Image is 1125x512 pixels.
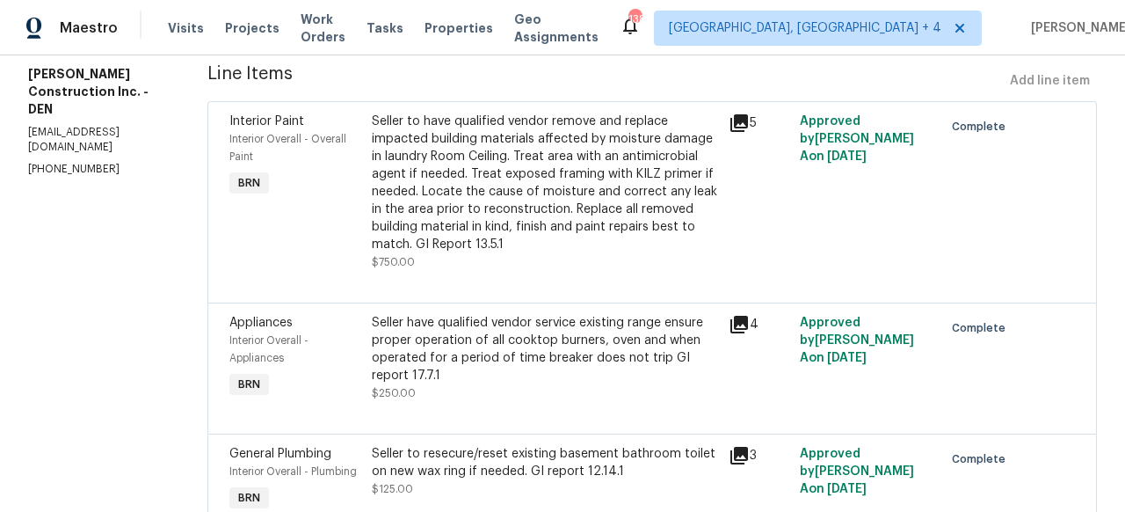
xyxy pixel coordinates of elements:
[28,162,165,177] p: [PHONE_NUMBER]
[800,317,914,364] span: Approved by [PERSON_NAME] A on
[372,388,416,399] span: $250.00
[231,376,267,393] span: BRN
[168,19,204,37] span: Visits
[729,314,789,335] div: 4
[207,65,1003,98] span: Line Items
[229,134,346,162] span: Interior Overall - Overall Paint
[729,445,789,466] div: 3
[827,150,867,163] span: [DATE]
[229,317,293,329] span: Appliances
[800,448,914,495] span: Approved by [PERSON_NAME] A on
[229,335,308,363] span: Interior Overall - Appliances
[729,113,789,134] div: 5
[827,483,867,495] span: [DATE]
[367,22,403,34] span: Tasks
[28,125,165,155] p: [EMAIL_ADDRESS][DOMAIN_NAME]
[372,257,415,267] span: $750.00
[60,19,118,37] span: Maestro
[372,113,718,253] div: Seller to have qualified vendor remove and replace impacted building materials affected by moistu...
[372,445,718,480] div: Seller to resecure/reset existing basement bathroom toilet on new wax ring if needed. GI report 1...
[28,65,165,118] h5: [PERSON_NAME] Construction Inc. - DEN
[669,19,941,37] span: [GEOGRAPHIC_DATA], [GEOGRAPHIC_DATA] + 4
[827,352,867,364] span: [DATE]
[229,466,357,477] span: Interior Overall - Plumbing
[514,11,599,46] span: Geo Assignments
[952,118,1012,135] span: Complete
[229,115,304,128] span: Interior Paint
[225,19,279,37] span: Projects
[800,115,914,163] span: Approved by [PERSON_NAME] A on
[952,450,1012,468] span: Complete
[301,11,345,46] span: Work Orders
[952,319,1012,337] span: Complete
[425,19,493,37] span: Properties
[231,174,267,192] span: BRN
[229,448,331,460] span: General Plumbing
[372,484,413,494] span: $125.00
[231,489,267,507] span: BRN
[628,11,641,28] div: 138
[372,314,718,384] div: Seller have qualified vendor service existing range ensure proper operation of all cooktop burner...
